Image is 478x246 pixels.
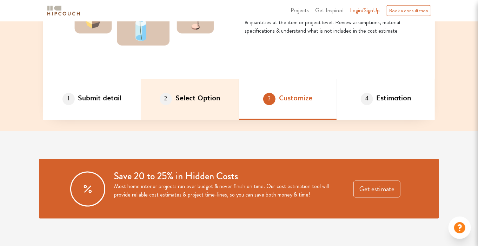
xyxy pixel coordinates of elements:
[114,182,332,199] p: Most home interior projects run over budget & never finish on time. Our cost estimation tool will...
[337,79,435,120] li: Estimation
[315,6,344,14] span: Get Inspired
[43,79,141,120] li: Submit detail
[291,6,309,14] span: Projects
[160,93,172,105] span: 2
[239,79,337,120] li: Customize
[263,93,275,105] span: 3
[141,79,239,120] li: Select Option
[46,3,81,19] span: logo-horizontal.svg
[361,93,373,105] span: 4
[114,171,332,182] h3: Save 20 to 25% in Hidden Costs
[386,5,431,16] div: Book a consultation
[353,181,400,198] button: Get estimate
[62,93,75,105] span: 1
[46,5,81,17] img: logo-horizontal.svg
[350,6,380,14] span: Login/SignUp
